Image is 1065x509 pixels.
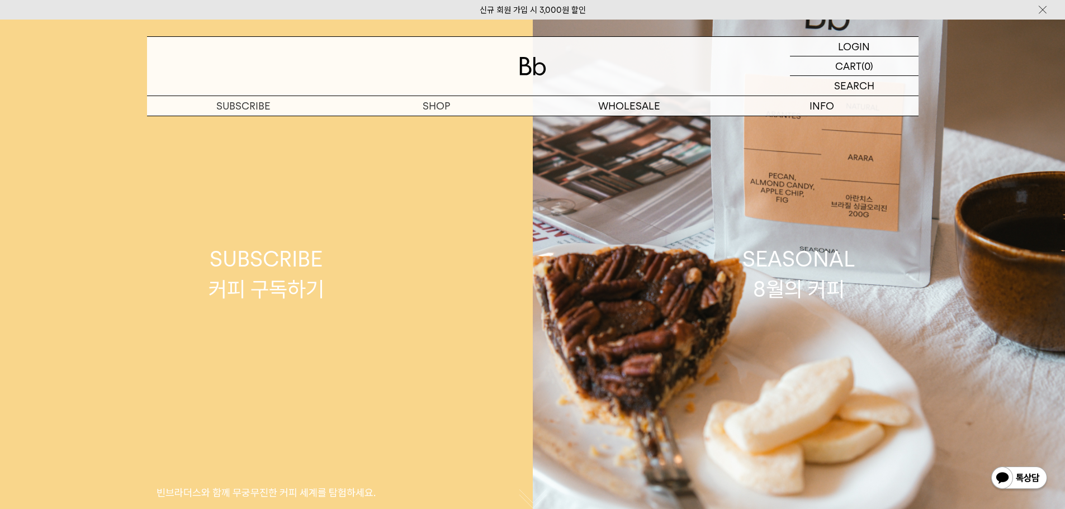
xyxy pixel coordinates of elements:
[990,465,1048,492] img: 카카오톡 채널 1:1 채팅 버튼
[480,5,586,15] a: 신규 회원 가입 시 3,000원 할인
[147,96,340,116] a: SUBSCRIBE
[790,37,919,56] a: LOGIN
[519,57,546,75] img: 로고
[834,76,874,96] p: SEARCH
[862,56,873,75] p: (0)
[726,96,919,116] p: INFO
[533,96,726,116] p: WHOLESALE
[790,56,919,76] a: CART (0)
[340,96,533,116] a: SHOP
[742,244,855,303] div: SEASONAL 8월의 커피
[835,56,862,75] p: CART
[209,244,324,303] div: SUBSCRIBE 커피 구독하기
[838,37,870,56] p: LOGIN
